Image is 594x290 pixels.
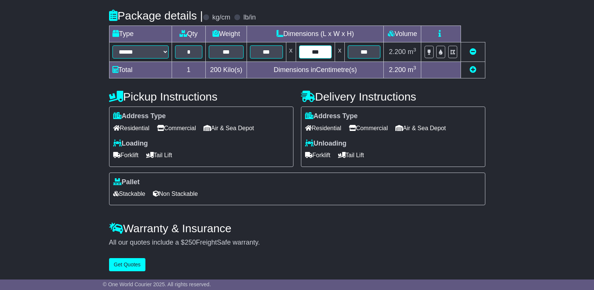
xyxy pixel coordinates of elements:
td: x [286,42,296,62]
label: lb/in [243,14,256,22]
label: Loading [113,140,148,148]
h4: Pickup Instructions [109,90,293,103]
td: Kilo(s) [206,62,247,78]
td: 1 [172,62,206,78]
sup: 3 [413,47,416,53]
span: 250 [185,239,196,246]
td: Qty [172,26,206,42]
label: Unloading [305,140,347,148]
div: All our quotes include a $ FreightSafe warranty. [109,239,485,247]
td: Type [109,26,172,42]
span: Air & Sea Depot [203,122,254,134]
td: Total [109,62,172,78]
span: m [408,48,416,56]
td: x [335,42,344,62]
span: © One World Courier 2025. All rights reserved. [103,281,211,287]
a: Remove this item [470,48,476,56]
span: Residential [113,122,150,134]
span: Forklift [113,149,139,161]
td: Volume [384,26,421,42]
span: 2.200 [389,66,406,74]
h4: Package details | [109,9,203,22]
span: Forklift [305,149,331,161]
span: Air & Sea Depot [395,122,446,134]
span: Tail Lift [338,149,364,161]
span: Stackable [113,188,145,200]
span: m [408,66,416,74]
span: Non Stackable [153,188,198,200]
h4: Warranty & Insurance [109,222,485,234]
td: Dimensions in Centimetre(s) [247,62,384,78]
label: Pallet [113,178,140,186]
a: Add new item [470,66,476,74]
td: Weight [206,26,247,42]
span: Tail Lift [146,149,172,161]
span: Residential [305,122,341,134]
span: Commercial [157,122,196,134]
sup: 3 [413,65,416,71]
label: kg/cm [212,14,230,22]
td: Dimensions (L x W x H) [247,26,384,42]
label: Address Type [305,112,358,120]
span: Commercial [349,122,388,134]
button: Get Quotes [109,258,146,271]
h4: Delivery Instructions [301,90,485,103]
label: Address Type [113,112,166,120]
span: 2.200 [389,48,406,56]
span: 200 [210,66,221,74]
